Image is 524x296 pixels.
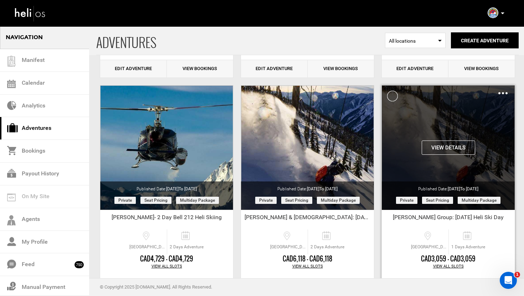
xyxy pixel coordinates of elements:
span: All locations [389,37,442,44]
div: CAD4,729 - CAD4,729 [100,254,233,264]
img: heli-logo [14,4,46,23]
img: images [498,92,508,94]
span: Seat Pricing [422,197,453,204]
img: guest-list.svg [6,56,17,67]
span: [DATE] [307,186,338,191]
span: Multiday package [176,197,219,204]
div: [PERSON_NAME] Group: [DATE] Heli Ski Day [382,213,515,224]
span: Seat Pricing [281,197,312,204]
span: 2 Days Adventure [167,244,206,250]
span: 2 Days Adventure [308,244,347,250]
div: CAD6,118 - CAD6,118 [241,254,374,264]
a: Edit Adventure [382,60,448,78]
span: 1 Days Adventure [449,244,488,250]
span: [GEOGRAPHIC_DATA], [GEOGRAPHIC_DATA], [GEOGRAPHIC_DATA], [GEOGRAPHIC_DATA] [268,244,308,250]
span: Private [255,197,277,204]
div: Published Date: [241,181,374,192]
a: View Bookings [167,60,233,78]
span: [DATE] [448,186,478,191]
a: Edit Adventure [100,60,167,78]
span: 750 [75,261,84,268]
a: Edit Adventure [241,60,308,78]
span: Multiday package [317,197,360,204]
span: [GEOGRAPHIC_DATA], [GEOGRAPHIC_DATA], [GEOGRAPHIC_DATA], [GEOGRAPHIC_DATA] [409,244,448,250]
div: View All Slots [241,264,374,269]
img: calendar.svg [7,80,16,88]
span: Private [114,197,136,204]
span: [DATE] [166,186,197,191]
div: View All Slots [100,264,233,269]
span: ADVENTURES [96,26,385,55]
img: on_my_site.svg [7,194,16,201]
span: Multiday package [458,197,500,204]
div: [PERSON_NAME] & [DEMOGRAPHIC_DATA]: [DATE] & [DATE] Heli Ski Days [241,213,374,224]
div: View All Slots [382,264,515,269]
span: to [DATE] [179,186,197,191]
div: CAD3,059 - CAD3,059 [382,254,515,264]
button: Create Adventure [451,32,519,48]
span: to [DATE] [460,186,478,191]
a: View Bookings [448,60,515,78]
img: agents-icon.svg [7,215,16,226]
iframe: Intercom live chat [500,272,517,289]
span: [GEOGRAPHIC_DATA], [GEOGRAPHIC_DATA], [GEOGRAPHIC_DATA], [GEOGRAPHIC_DATA] [128,244,167,250]
span: Seat Pricing [140,197,171,204]
img: b7c9005a67764c1fdc1ea0aaa7ccaed8.png [488,7,498,18]
div: Published Date: [382,181,515,192]
span: 1 [514,272,520,277]
span: Select box activate [385,33,446,48]
span: to [DATE] [319,186,338,191]
div: Published Date: [100,181,233,192]
span: Private [396,197,417,204]
div: [PERSON_NAME]- 2 Day Bell 212 Heli Skiing [100,213,233,224]
button: View Details [422,141,475,155]
a: View Bookings [308,60,374,78]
